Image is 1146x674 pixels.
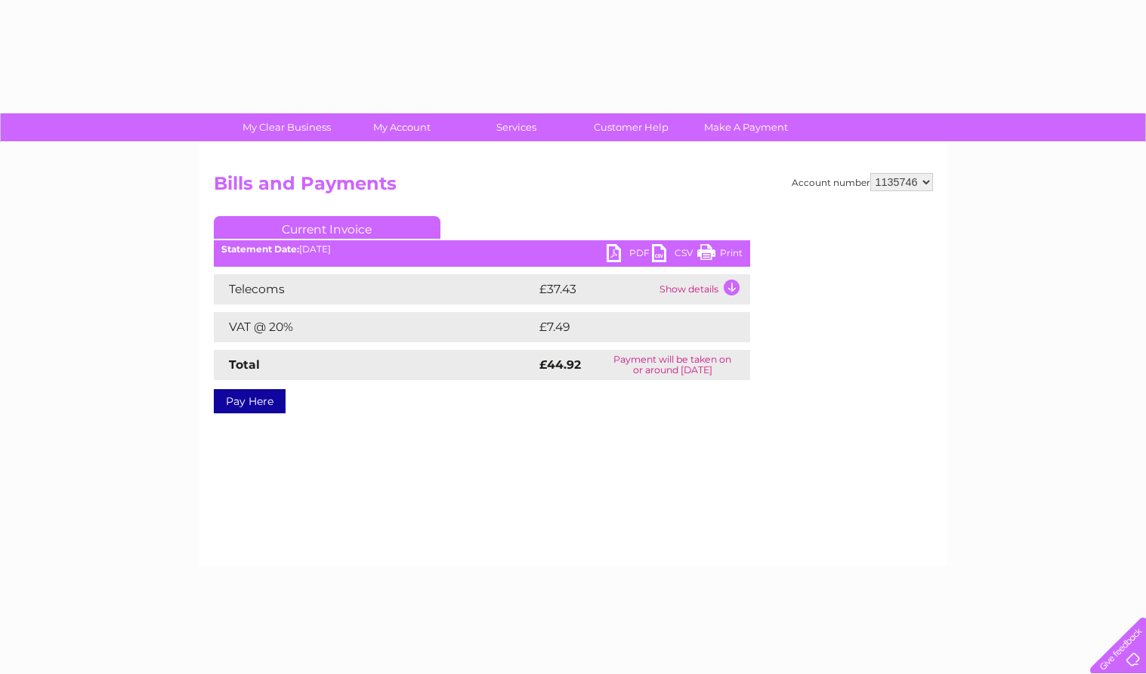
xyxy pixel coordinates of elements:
[652,244,697,266] a: CSV
[569,113,693,141] a: Customer Help
[229,357,260,372] strong: Total
[214,173,933,202] h2: Bills and Payments
[536,274,656,305] td: £37.43
[595,350,749,380] td: Payment will be taken on or around [DATE]
[792,173,933,191] div: Account number
[214,216,440,239] a: Current Invoice
[536,312,715,342] td: £7.49
[214,312,536,342] td: VAT @ 20%
[607,244,652,266] a: PDF
[339,113,464,141] a: My Account
[697,244,743,266] a: Print
[214,389,286,413] a: Pay Here
[221,243,299,255] b: Statement Date:
[224,113,349,141] a: My Clear Business
[684,113,808,141] a: Make A Payment
[454,113,579,141] a: Services
[539,357,581,372] strong: £44.92
[656,274,750,305] td: Show details
[214,274,536,305] td: Telecoms
[214,244,750,255] div: [DATE]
